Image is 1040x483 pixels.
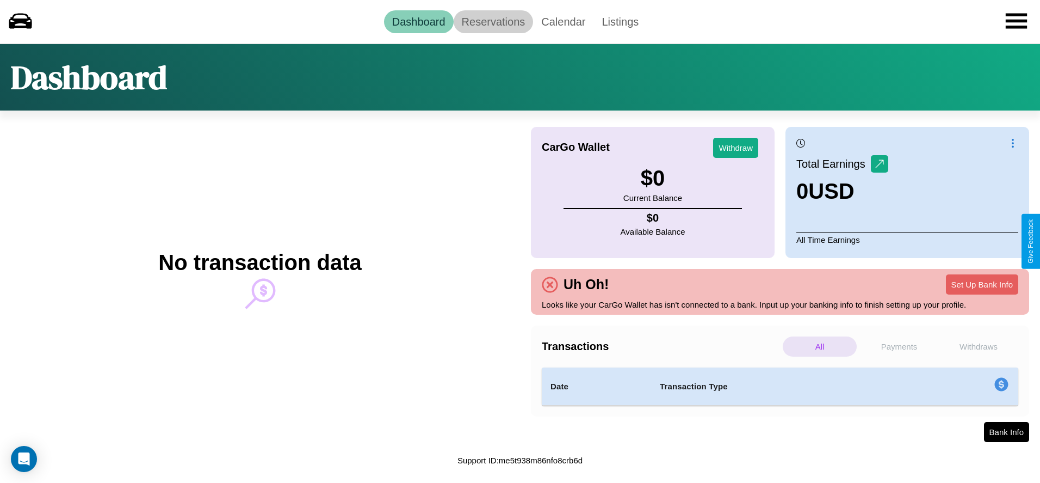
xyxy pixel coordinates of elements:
p: Payments [862,337,936,357]
a: Listings [593,10,647,33]
h4: Uh Oh! [558,277,614,292]
h2: No transaction data [158,250,361,275]
h4: $ 0 [621,212,685,224]
button: Set Up Bank Info [946,274,1018,295]
h4: Transaction Type [660,380,906,393]
div: Open Intercom Messenger [11,446,37,472]
p: Available Balance [621,224,685,239]
p: Withdraws [942,337,1016,357]
a: Calendar [533,10,593,33]
p: All [783,337,857,357]
p: Support ID: me5t938m86nfo8crb6d [457,453,583,468]
h4: Date [550,380,642,393]
p: Total Earnings [796,154,871,174]
h1: Dashboard [11,55,167,100]
h3: 0 USD [796,179,888,204]
button: Withdraw [713,138,758,158]
p: All Time Earnings [796,232,1018,247]
h4: CarGo Wallet [542,141,610,154]
p: Looks like your CarGo Wallet has isn't connected to a bank. Input up your banking info to finish ... [542,297,1018,312]
a: Reservations [454,10,534,33]
table: simple table [542,368,1018,406]
h3: $ 0 [623,166,682,191]
h4: Transactions [542,340,780,353]
p: Current Balance [623,191,682,205]
a: Dashboard [384,10,454,33]
div: Give Feedback [1027,219,1035,264]
button: Bank Info [984,422,1029,442]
